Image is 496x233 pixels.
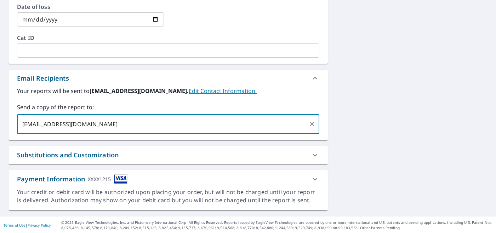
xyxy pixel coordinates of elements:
[17,87,319,95] label: Your reports will be sent to
[4,223,51,227] p: |
[17,103,319,111] label: Send a copy of the report to:
[17,74,69,83] div: Email Recipients
[17,35,319,41] label: Cat ID
[61,220,492,231] p: © 2025 Eagle View Technologies, Inc. and Pictometry International Corp. All Rights Reserved. Repo...
[189,87,257,95] a: EditContactInfo
[8,170,328,188] div: Payment InformationXXXX1215cardImage
[28,223,51,228] a: Privacy Policy
[17,188,319,204] div: Your credit or debit card will be authorized upon placing your order, but will not be charged unt...
[17,174,127,184] div: Payment Information
[4,223,25,228] a: Terms of Use
[8,70,328,87] div: Email Recipients
[8,146,328,164] div: Substitutions and Customization
[88,174,111,184] div: XXXX1215
[114,174,127,184] img: cardImage
[17,150,119,160] div: Substitutions and Customization
[17,4,164,10] label: Date of loss
[90,87,189,95] b: [EMAIL_ADDRESS][DOMAIN_NAME].
[307,119,317,129] button: Clear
